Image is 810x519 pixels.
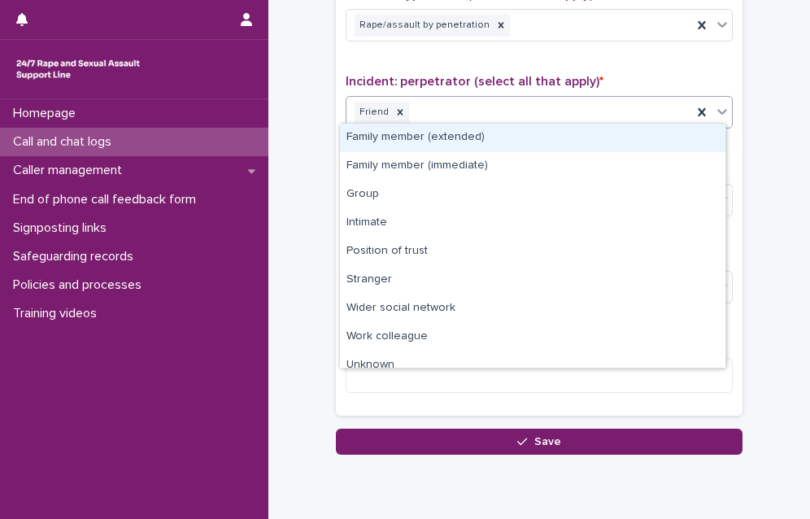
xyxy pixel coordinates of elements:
[340,181,725,209] div: Group
[340,323,725,351] div: Work colleague
[340,209,725,238] div: Intimate
[13,53,143,85] img: rhQMoQhaT3yELyF149Cw
[355,102,391,124] div: Friend
[7,134,124,150] p: Call and chat logs
[340,266,725,294] div: Stranger
[340,124,725,152] div: Family member (extended)
[534,436,561,447] span: Save
[340,152,725,181] div: Family member (immediate)
[340,351,725,380] div: Unknown
[346,75,603,88] span: Incident: perpetrator (select all that apply)
[340,294,725,323] div: Wider social network
[7,106,89,121] p: Homepage
[7,249,146,264] p: Safeguarding records
[7,306,110,321] p: Training videos
[340,238,725,266] div: Position of trust
[7,277,155,293] p: Policies and processes
[355,15,492,37] div: Rape/assault by penetration
[336,429,742,455] button: Save
[7,220,120,236] p: Signposting links
[7,192,209,207] p: End of phone call feedback form
[7,163,135,178] p: Caller management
